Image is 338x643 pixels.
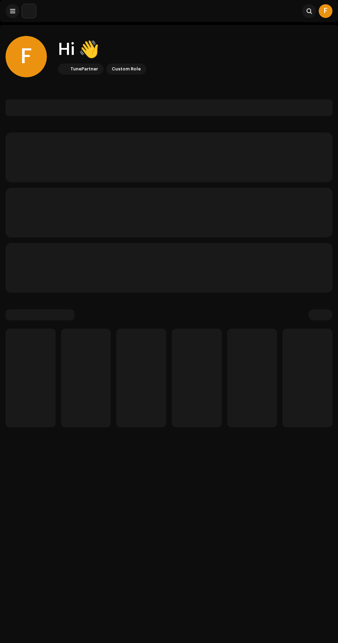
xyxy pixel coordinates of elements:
[6,36,47,77] div: F
[59,65,68,73] img: bb549e82-3f54-41b5-8d74-ce06bd45c366
[319,4,332,18] div: F
[70,65,98,73] div: TunePartner
[58,39,146,61] div: Hi 👋
[112,65,141,73] div: Custom Role
[22,4,36,18] img: bb549e82-3f54-41b5-8d74-ce06bd45c366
